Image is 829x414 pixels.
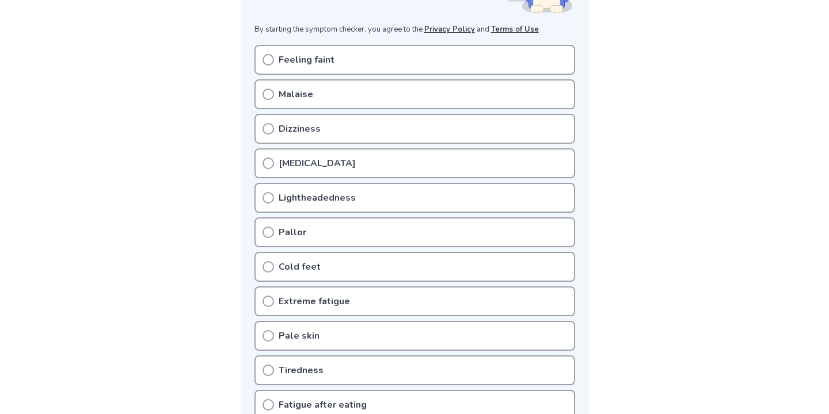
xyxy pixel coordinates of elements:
[279,260,321,274] p: Cold feet
[424,24,475,34] a: Privacy Policy
[279,53,334,67] p: Feeling faint
[279,191,356,205] p: Lightheadedness
[279,329,320,343] p: Pale skin
[254,24,575,36] p: By starting the symptom checker, you agree to the and
[279,294,350,308] p: Extreme fatigue
[279,363,324,377] p: Tiredness
[279,122,321,136] p: Dizziness
[279,225,306,239] p: Pallor
[491,24,539,34] a: Terms of Use
[279,87,313,101] p: Malaise
[279,398,367,412] p: Fatigue after eating
[279,156,356,170] p: [MEDICAL_DATA]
